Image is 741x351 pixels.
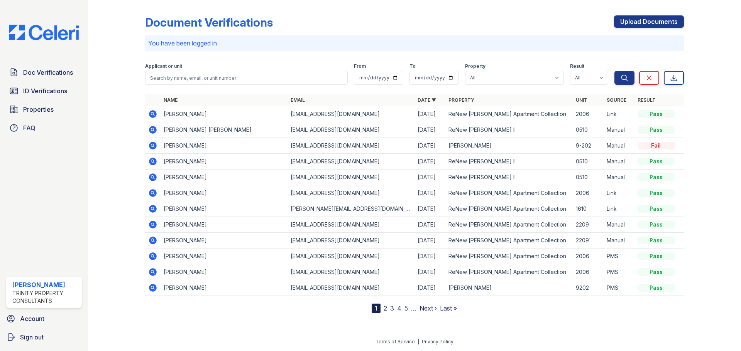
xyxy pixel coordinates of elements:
[288,154,414,170] td: [EMAIL_ADDRESS][DOMAIN_NAME]
[161,170,288,185] td: [PERSON_NAME]
[445,217,572,233] td: ReNew [PERSON_NAME] Apartment Collection
[638,237,675,244] div: Pass
[376,339,415,344] a: Terms of Service
[638,173,675,181] div: Pass
[288,249,414,264] td: [EMAIL_ADDRESS][DOMAIN_NAME]
[404,304,408,312] a: 5
[573,264,604,280] td: 2006
[638,110,675,118] div: Pass
[288,201,414,217] td: [PERSON_NAME][EMAIL_ADDRESS][DOMAIN_NAME]
[604,170,634,185] td: Manual
[465,63,486,69] label: Property
[638,284,675,292] div: Pass
[440,304,457,312] a: Last »
[604,201,634,217] td: Link
[288,106,414,122] td: [EMAIL_ADDRESS][DOMAIN_NAME]
[3,329,85,345] a: Sign out
[604,217,634,233] td: Manual
[288,185,414,201] td: [EMAIL_ADDRESS][DOMAIN_NAME]
[288,217,414,233] td: [EMAIL_ADDRESS][DOMAIN_NAME]
[445,201,572,217] td: ReNew [PERSON_NAME] Apartment Collection
[414,154,445,170] td: [DATE]
[145,63,182,69] label: Applicant or unit
[445,233,572,249] td: ReNew [PERSON_NAME] Apartment Collection
[161,249,288,264] td: [PERSON_NAME]
[576,97,587,103] a: Unit
[573,233,604,249] td: 2209`
[445,280,572,296] td: [PERSON_NAME]
[414,264,445,280] td: [DATE]
[145,71,348,85] input: Search by name, email, or unit number
[604,264,634,280] td: PMS
[12,289,79,305] div: Trinity Property Consultants
[614,15,684,28] a: Upload Documents
[414,201,445,217] td: [DATE]
[288,138,414,154] td: [EMAIL_ADDRESS][DOMAIN_NAME]
[397,304,401,312] a: 4
[570,63,584,69] label: Result
[414,185,445,201] td: [DATE]
[3,25,85,40] img: CE_Logo_Blue-a8612792a0a2168367f1c8372b55b34899dd931a85d93a1a3d3e32e68fde9ad4.png
[161,185,288,201] td: [PERSON_NAME]
[161,154,288,170] td: [PERSON_NAME]
[607,97,626,103] a: Source
[288,170,414,185] td: [EMAIL_ADDRESS][DOMAIN_NAME]
[23,86,67,96] span: ID Verifications
[638,268,675,276] div: Pass
[445,185,572,201] td: ReNew [PERSON_NAME] Apartment Collection
[354,63,366,69] label: From
[573,217,604,233] td: 2209
[573,138,604,154] td: 9-202
[161,280,288,296] td: [PERSON_NAME]
[161,122,288,138] td: [PERSON_NAME] [PERSON_NAME]
[20,333,44,342] span: Sign out
[573,170,604,185] td: 0510
[414,217,445,233] td: [DATE]
[161,233,288,249] td: [PERSON_NAME]
[604,233,634,249] td: Manual
[414,106,445,122] td: [DATE]
[638,126,675,134] div: Pass
[604,106,634,122] td: Link
[638,221,675,228] div: Pass
[145,15,273,29] div: Document Verifications
[23,123,36,133] span: FAQ
[445,138,572,154] td: [PERSON_NAME]
[445,249,572,264] td: ReNew [PERSON_NAME] Apartment Collection
[291,97,305,103] a: Email
[23,68,73,77] span: Doc Verifications
[161,106,288,122] td: [PERSON_NAME]
[161,138,288,154] td: [PERSON_NAME]
[161,201,288,217] td: [PERSON_NAME]
[573,154,604,170] td: 0510
[23,105,54,114] span: Properties
[288,122,414,138] td: [EMAIL_ADDRESS][DOMAIN_NAME]
[3,311,85,326] a: Account
[573,201,604,217] td: 1610
[414,249,445,264] td: [DATE]
[604,122,634,138] td: Manual
[573,249,604,264] td: 2006
[638,205,675,213] div: Pass
[638,189,675,197] div: Pass
[573,122,604,138] td: 0510
[390,304,394,312] a: 3
[448,97,474,103] a: Property
[638,97,656,103] a: Result
[638,252,675,260] div: Pass
[604,249,634,264] td: PMS
[372,304,381,313] div: 1
[418,97,436,103] a: Date ▼
[288,280,414,296] td: [EMAIL_ADDRESS][DOMAIN_NAME]
[604,280,634,296] td: PMS
[445,122,572,138] td: ReNew [PERSON_NAME] II
[6,65,82,80] a: Doc Verifications
[20,314,44,323] span: Account
[445,170,572,185] td: ReNew [PERSON_NAME] II
[638,142,675,149] div: Fail
[573,106,604,122] td: 2006
[384,304,387,312] a: 2
[414,233,445,249] td: [DATE]
[604,154,634,170] td: Manual
[409,63,416,69] label: To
